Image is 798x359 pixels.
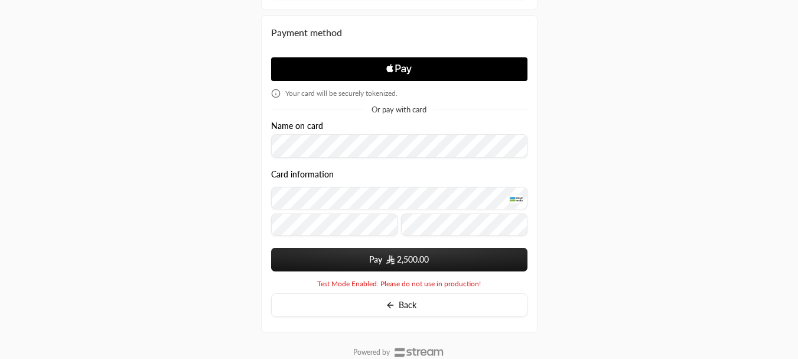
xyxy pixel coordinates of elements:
span: Back [399,301,416,309]
label: Name on card [271,121,323,131]
span: Test Mode Enabled: Please do not use in production! [317,279,481,289]
legend: Card information [271,170,334,179]
input: Expiry date [271,214,398,236]
input: CVC [401,214,527,236]
span: Or pay with card [372,106,426,114]
img: SAR [386,255,395,264]
button: Back [271,293,527,317]
div: Card information [271,170,527,240]
div: Payment method [271,25,527,40]
img: MADA [509,194,523,203]
input: Credit Card [271,187,527,209]
p: Powered by [353,348,390,357]
div: Name on card [271,121,527,159]
button: Pay SAR2,500.00 [271,248,527,271]
span: 2,500.00 [397,254,429,266]
span: Your card will be securely tokenized. [285,89,398,98]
